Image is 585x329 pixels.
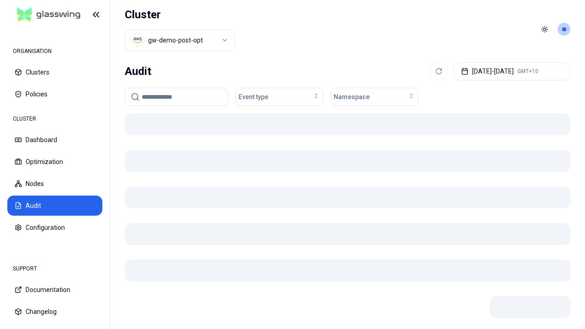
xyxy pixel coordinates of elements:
[7,302,102,322] button: Changelog
[7,84,102,104] button: Policies
[7,152,102,172] button: Optimization
[334,92,370,101] span: Namespace
[7,218,102,238] button: Configuration
[239,92,268,101] span: Event type
[133,36,142,45] img: aws
[7,42,102,60] div: ORGANISATION
[7,280,102,300] button: Documentation
[125,62,151,80] div: Audit
[7,110,102,128] div: CLUSTER
[7,260,102,278] div: SUPPORT
[7,196,102,216] button: Audit
[148,36,203,45] div: gw-demo-post-opt
[235,88,323,106] button: Event type
[7,130,102,150] button: Dashboard
[330,88,418,106] button: Namespace
[13,4,84,26] img: GlassWing
[7,62,102,82] button: Clusters
[7,174,102,194] button: Nodes
[125,29,234,51] button: Select a value
[125,7,234,22] h1: Cluster
[517,68,538,75] span: GMT+10
[453,62,570,80] button: [DATE]-[DATE]GMT+10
